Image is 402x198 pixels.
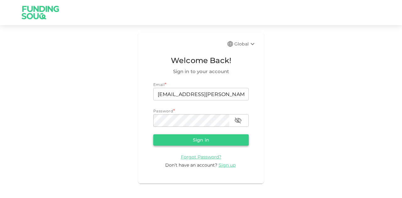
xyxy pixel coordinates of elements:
[219,162,236,168] span: Sign up
[234,40,256,48] div: Global
[153,114,229,127] input: password
[153,68,249,75] span: Sign in to your account
[153,134,249,146] button: Sign in
[153,88,249,100] input: email
[153,109,173,113] span: Password
[181,154,221,160] a: Forgot Password?
[165,162,217,168] span: Don’t have an account?
[153,82,165,87] span: Email
[153,55,249,67] span: Welcome Back!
